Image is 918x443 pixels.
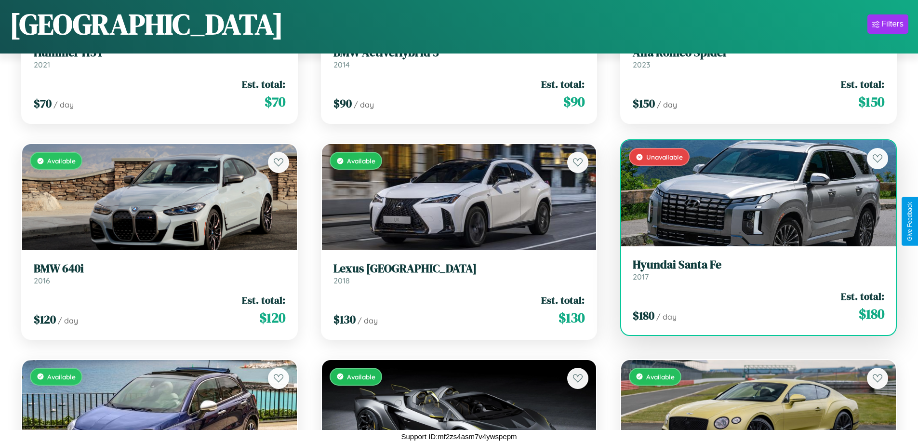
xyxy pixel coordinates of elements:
a: Hummer H3T2021 [34,46,285,69]
h3: BMW 640i [34,262,285,276]
span: 2016 [34,276,50,285]
span: $ 90 [563,92,585,111]
span: 2021 [34,60,50,69]
span: $ 130 [333,311,356,327]
span: Unavailable [646,153,683,161]
span: / day [657,100,677,109]
span: Est. total: [841,77,884,91]
span: Available [347,373,375,381]
span: / day [58,316,78,325]
span: 2018 [333,276,350,285]
span: / day [358,316,378,325]
span: Available [47,373,76,381]
span: / day [656,312,677,322]
span: / day [354,100,374,109]
span: $ 180 [859,304,884,323]
span: Est. total: [541,77,585,91]
span: $ 70 [265,92,285,111]
span: Est. total: [541,293,585,307]
div: Filters [881,19,904,29]
span: $ 150 [858,92,884,111]
h3: Lexus [GEOGRAPHIC_DATA] [333,262,585,276]
span: / day [53,100,74,109]
button: Filters [867,14,908,34]
a: BMW 640i2016 [34,262,285,285]
span: Available [646,373,675,381]
span: $ 70 [34,95,52,111]
span: Available [47,157,76,165]
a: BMW ActiveHybrid 32014 [333,46,585,69]
span: $ 180 [633,308,654,323]
span: Est. total: [242,293,285,307]
span: $ 150 [633,95,655,111]
a: Hyundai Santa Fe2017 [633,258,884,282]
span: 2023 [633,60,650,69]
span: $ 120 [259,308,285,327]
p: Support ID: mf2zs4asm7v4ywspepm [401,430,517,443]
a: Alfa Romeo Spider2023 [633,46,884,69]
span: $ 120 [34,311,56,327]
span: 2017 [633,272,649,282]
a: Lexus [GEOGRAPHIC_DATA]2018 [333,262,585,285]
span: Est. total: [841,289,884,303]
div: Give Feedback [906,202,913,241]
span: 2014 [333,60,350,69]
h3: Hyundai Santa Fe [633,258,884,272]
span: $ 90 [333,95,352,111]
h1: [GEOGRAPHIC_DATA] [10,4,283,44]
span: Available [347,157,375,165]
span: $ 130 [559,308,585,327]
span: Est. total: [242,77,285,91]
